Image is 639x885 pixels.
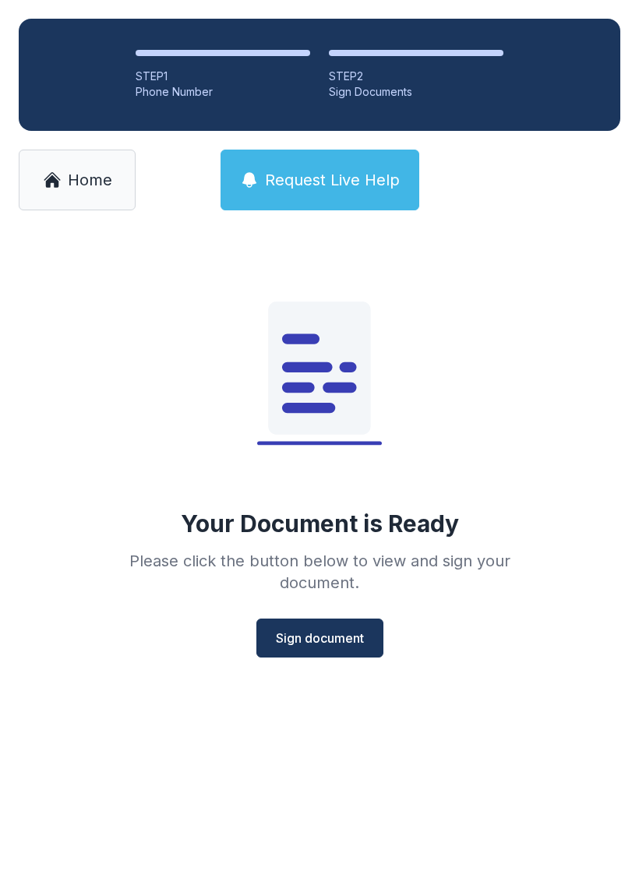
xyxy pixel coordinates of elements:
[265,169,400,191] span: Request Live Help
[181,509,459,538] div: Your Document is Ready
[329,84,503,100] div: Sign Documents
[68,169,112,191] span: Home
[329,69,503,84] div: STEP 2
[276,629,364,647] span: Sign document
[136,69,310,84] div: STEP 1
[136,84,310,100] div: Phone Number
[95,550,544,594] div: Please click the button below to view and sign your document.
